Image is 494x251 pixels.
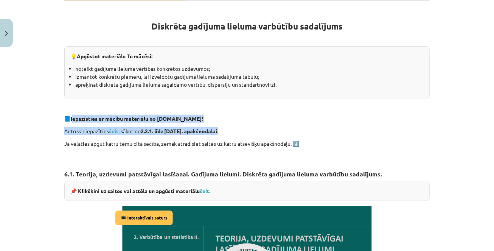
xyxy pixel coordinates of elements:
[64,170,382,178] strong: 6.1. Teorija, uzdevumi patstāvīgai lasīšanai. Gadījuma lielumi. Diskrēta gadījuma lieluma varbūtī...
[200,187,210,194] a: šeit.
[109,128,118,134] a: šeit
[151,21,343,32] b: Diskrēta gadījuma lieluma varbūtību sadalījums
[64,140,430,148] p: Ja vēlaties apgūt katru tēmu citā secībā, zemāk atradīsiet saites uz katru atsevišķu apakšnodaļu. ⬇️
[70,187,210,194] strong: 📌 Klikšķini uz saites vai attēla un apgūsti materiālu
[71,115,203,122] strong: Iepazīsties ar mācību materiālu no [DOMAIN_NAME]!
[5,31,8,36] img: icon-close-lesson-0947bae3869378f0d4975bcd49f059093ad1ed9edebbc8119c70593378902aed.svg
[77,53,152,59] b: Apgūstot materiālu Tu mācēsi:
[75,81,424,89] li: aprēķināt diskrēta gadījuma lieluma sagaidāmo vērtību, dispersiju un standartnovirzi.
[64,127,430,135] p: Ar to var iepazīties , sākot no .
[70,52,424,60] p: 💡
[75,73,424,81] li: izmantot konkrētu piemēru, lai izveidotu gadījuma lieluma sadalījuma tabulu;
[64,115,430,123] p: 📘
[141,128,217,134] strong: 2.2.1. līdz [DATE]. apakšnodaļai
[75,65,424,73] li: noteikt gadījuma lieluma vērtības konkrētos uzdevumos;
